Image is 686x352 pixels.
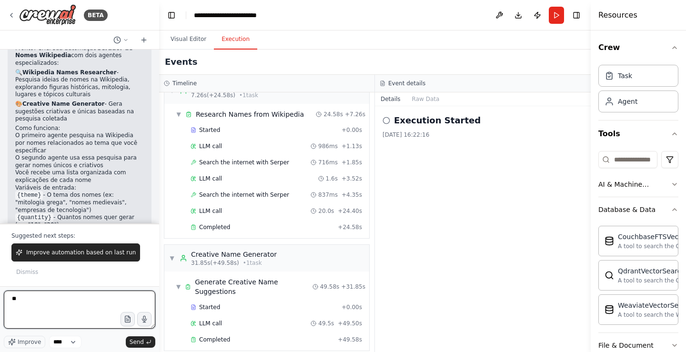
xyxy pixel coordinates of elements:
strong: Wikipedia Names Researcher [22,69,117,76]
span: Started [199,126,220,134]
span: Search the internet with Serper [199,191,289,199]
span: 24.58s [323,111,343,118]
span: 7.26s (+24.58s) [191,91,235,99]
div: Agent [618,97,637,106]
span: Dismiss [16,268,38,276]
div: Database & Data [598,222,678,332]
span: Improve [18,338,41,346]
span: 49.5s [318,320,334,327]
div: Database & Data [598,205,656,214]
span: 49.58s [320,283,340,291]
img: Logo [19,4,76,26]
span: + 3.52s [342,175,362,182]
span: LLM call [199,175,222,182]
span: + 0.00s [342,303,362,311]
div: AI & Machine Learning [598,180,671,189]
div: Crew [598,61,678,120]
span: 1.6s [326,175,338,182]
div: Generate Creative Name Suggestions [195,277,312,296]
span: ▼ [176,283,181,291]
span: ▼ [169,254,175,262]
button: Visual Editor [163,30,214,50]
h2: Events [165,55,197,69]
button: Raw Data [406,92,445,106]
span: • 1 task [243,259,262,267]
strong: Creative Name Generator [22,101,105,107]
img: CouchbaseFTSVectorSearchTool [605,236,614,246]
span: Completed [199,223,230,231]
h3: Timeline [172,80,197,87]
p: Pronto! Criei sua automação com dois agentes especializados: [15,45,144,67]
h2: Variáveis de entrada: [15,184,144,192]
span: LLM call [199,320,222,327]
span: 20.0s [318,207,334,215]
span: + 24.58s [338,223,362,231]
span: • 1 task [239,91,258,99]
p: 🔍 - Pesquisa ideias de nomes na Wikipedia, explorando figuras históricas, mitologia, lugares e tó... [15,69,144,99]
img: WeaviateVectorSearchTool [605,305,614,314]
p: 🎨 - Gera sugestões criativas e únicas baseadas na pesquisa coletada [15,101,144,123]
span: + 31.85s [341,283,365,291]
button: Hide right sidebar [570,9,583,22]
h4: Resources [598,10,637,21]
li: O segundo agente usa essa pesquisa para gerar nomes únicos e criativos [15,154,144,169]
div: Research Names from Wikipedia [196,110,304,119]
span: + 4.35s [342,191,362,199]
button: Improve [4,336,45,348]
span: Search the internet with Serper [199,159,289,166]
li: - O tema dos nomes (ex: "mitologia grega", "nomes medievais", "empresas de tecnologia") [15,191,144,214]
div: [DATE] 16:22:16 [383,131,583,139]
span: LLM call [199,207,222,215]
button: Crew [598,34,678,61]
div: Creative Name Generator [191,250,277,259]
span: + 1.85s [342,159,362,166]
button: Improve automation based on last run [11,243,140,261]
span: LLM call [199,142,222,150]
button: Send [126,336,155,348]
span: ▼ [176,111,182,118]
span: Send [130,338,144,346]
nav: breadcrumb [194,10,283,20]
button: Tools [598,121,678,147]
span: + 24.40s [338,207,362,215]
code: {theme} [15,191,43,200]
span: Improve automation based on last run [26,249,136,256]
p: Suggested next steps: [11,232,148,240]
code: {quantity} [15,213,53,222]
span: + 1.13s [342,142,362,150]
button: Start a new chat [136,34,151,46]
div: Task [618,71,632,80]
button: Hide left sidebar [165,9,178,22]
span: + 49.50s [338,320,362,327]
span: + 49.58s [338,336,362,343]
div: File & Document [598,341,654,350]
strong: Gerador de Nomes Wikipedia [15,45,133,59]
span: + 7.26s [345,111,365,118]
h2: Execution Started [394,114,481,127]
button: Details [375,92,406,106]
button: Upload files [121,312,135,326]
img: QdrantVectorSearchTool [605,271,614,280]
span: 837ms [318,191,338,199]
button: Switch to previous chat [110,34,132,46]
span: 31.85s (+49.58s) [191,259,239,267]
span: Completed [199,336,230,343]
span: Started [199,303,220,311]
span: 716ms [318,159,338,166]
button: Database & Data [598,197,678,222]
button: AI & Machine Learning [598,172,678,197]
button: Click to speak your automation idea [137,312,151,326]
div: BETA [84,10,108,21]
button: Dismiss [11,265,43,279]
li: O primeiro agente pesquisa na Wikipedia por nomes relacionados ao tema que você especificar [15,132,144,154]
li: - Quantos nomes quer gerar (ex: "10", "20") [15,214,144,229]
h2: Como funciona: [15,125,144,132]
span: 986ms [318,142,338,150]
li: Você recebe uma lista organizada com explicações de cada nome [15,169,144,184]
button: Execution [214,30,257,50]
h3: Event details [388,80,425,87]
span: + 0.00s [342,126,362,134]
